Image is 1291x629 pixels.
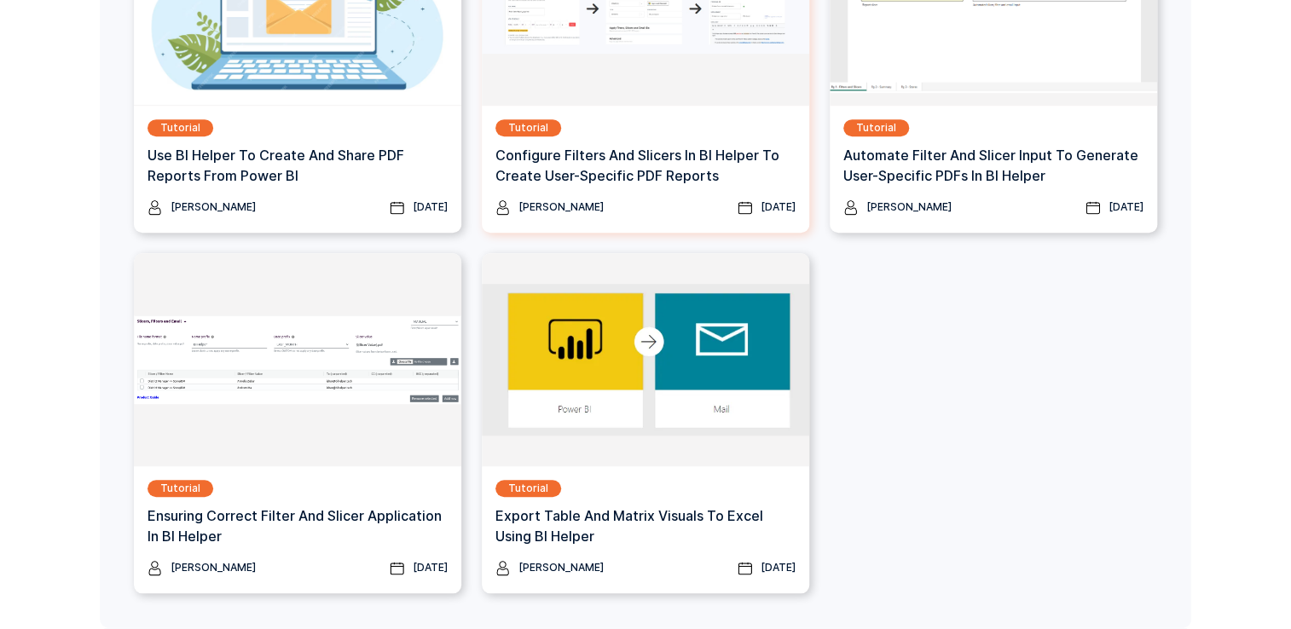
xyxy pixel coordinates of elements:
[148,145,448,186] h3: Use BI Helper To Create And Share PDF Reports From Power BI
[148,505,448,546] h3: Ensuring Correct Filter and Slicer Application in BI Helper
[495,145,796,186] h3: Configure Filters And Slicers In BI Helper To Create User-Specific PDF Reports
[856,119,896,136] div: Tutorial
[160,480,200,497] div: Tutorial
[171,559,256,576] div: [PERSON_NAME]
[413,559,448,576] div: [DATE]
[761,559,796,576] div: [DATE]
[1109,199,1143,216] div: [DATE]
[413,199,448,216] div: [DATE]
[171,199,256,216] div: [PERSON_NAME]
[495,505,796,546] h3: export table and matrix visuals to Excel Using BI Helper
[482,253,809,593] a: Tutorialexport table and matrix visuals to Excel Using BI Helper[PERSON_NAME][DATE]
[134,253,461,593] a: TutorialEnsuring Correct Filter and Slicer Application in BI Helper[PERSON_NAME][DATE]
[160,119,200,136] div: Tutorial
[508,119,548,136] div: Tutorial
[518,199,604,216] div: [PERSON_NAME]
[508,480,548,497] div: Tutorial
[866,199,952,216] div: [PERSON_NAME]
[761,199,796,216] div: [DATE]
[843,145,1143,186] h3: Automate Filter and Slicer Input to Generate User-Specific PDFs in BI Helper
[518,559,604,576] div: [PERSON_NAME]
